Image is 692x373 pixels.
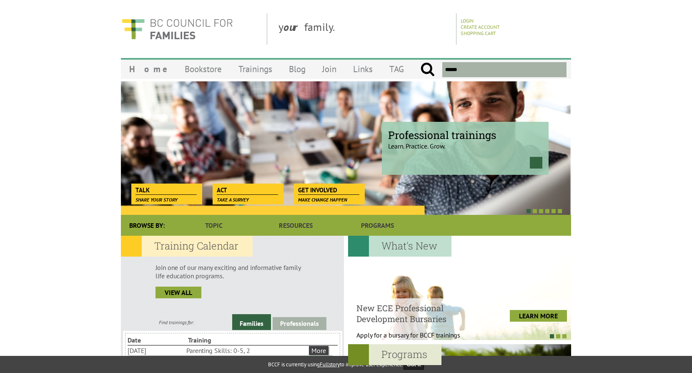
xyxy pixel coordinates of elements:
[121,215,173,236] div: Browse By:
[176,59,230,79] a: Bookstore
[135,186,197,195] span: Talk
[309,346,328,355] a: More
[388,135,542,150] p: Learn. Practice. Grow.
[356,302,481,324] h4: New ECE Professional Development Bursaries
[294,184,364,195] a: Get Involved Make change happen
[388,128,542,142] span: Professional trainings
[213,184,282,195] a: Act Take a survey
[461,24,500,30] a: Create Account
[298,197,347,203] span: Make change happen
[314,59,345,79] a: Join
[217,197,249,203] span: Take a survey
[128,345,185,355] li: [DATE]
[217,186,278,195] span: Act
[320,361,340,368] a: Fullstory
[283,20,304,34] strong: our
[121,319,232,325] div: Find trainings for:
[272,13,456,45] div: y family.
[345,59,381,79] a: Links
[356,331,481,348] p: Apply for a bursary for BCCF trainings West...
[298,186,359,195] span: Get Involved
[420,62,435,77] input: Submit
[381,59,412,79] a: TAG
[186,345,307,355] li: Parenting Skills: 0-5, 2
[155,287,201,298] a: view all
[281,59,314,79] a: Blog
[155,263,309,280] p: Join one of our many exciting and informative family life education programs.
[173,215,255,236] a: Topic
[128,335,186,345] li: Date
[121,13,233,45] img: BC Council for FAMILIES
[510,310,567,322] a: LEARN MORE
[121,236,253,257] h2: Training Calendar
[121,59,176,79] a: Home
[232,314,271,330] a: Families
[135,197,178,203] span: Share your story
[131,184,201,195] a: Talk Share your story
[230,59,281,79] a: Trainings
[188,335,247,345] li: Training
[348,236,451,257] h2: What's New
[255,215,336,236] a: Resources
[348,344,441,365] h2: Programs
[337,215,419,236] a: Programs
[461,30,496,36] a: Shopping Cart
[273,317,326,330] a: Professionals
[461,18,474,24] a: Login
